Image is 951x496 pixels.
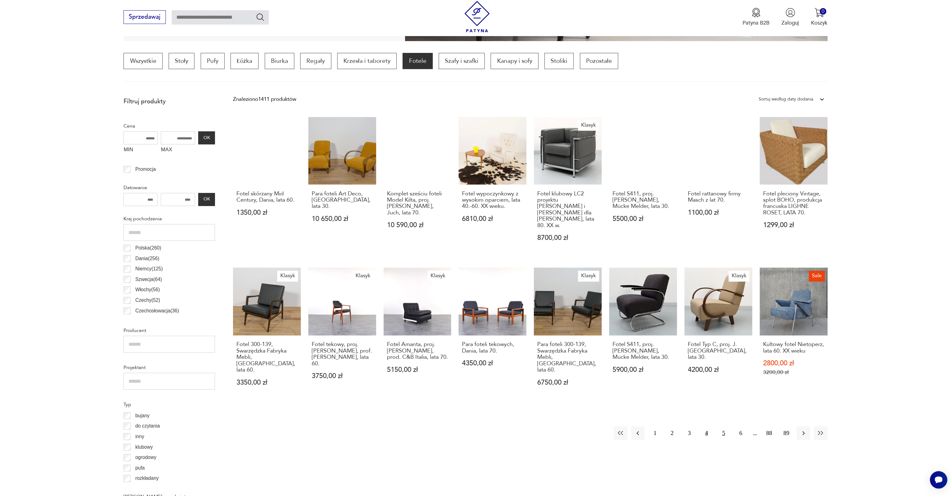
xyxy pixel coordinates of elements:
[780,426,793,440] button: 89
[537,235,598,241] p: 8700,00 zł
[537,341,598,373] h3: Para foteli 300-139, Swarzędzka Fabryka Mebli, [GEOGRAPHIC_DATA], lata 60.
[124,400,215,409] p: Typ
[760,268,827,400] a: SaleKultowy fotel Nietoperz, lata 60. XX wiekuKultowy fotel Nietoperz, lata 60. XX wieku2800,00 z...
[462,216,523,222] p: 6810,00 zł
[462,360,523,367] p: 4350,00 zł
[135,443,153,451] p: klubowy
[198,193,215,206] button: OK
[124,326,215,335] p: Producent
[763,191,824,216] h3: Fotel pleciony Vintage, splot BOHO, produkcja francuska LIGHNE ROSET, LATA 70.
[734,426,748,440] button: 6
[537,191,598,229] h3: Fotel klubowy LC2 projektu [PERSON_NAME] i [PERSON_NAME] dla [PERSON_NAME], lata 80. XX w.
[135,412,150,420] p: bujany
[124,10,165,24] button: Sprzedawaj
[759,95,813,103] div: Sortuj według daty dodania
[459,268,526,400] a: Para foteli tekowych, Dania, lata 70.Para foteli tekowych, Dania, lata 70.4350,00 zł
[124,15,165,20] a: Sprzedawaj
[781,19,799,26] p: Zaloguj
[265,53,294,69] a: Biurka
[135,464,145,472] p: pufa
[648,426,662,440] button: 1
[751,8,761,17] img: Ikona medalu
[135,296,160,304] p: Czechy ( 52 )
[491,53,538,69] a: Kanapy i sofy
[763,360,824,367] p: 2800,00 zł
[256,12,265,21] button: Szukaj
[124,97,215,105] p: Filtruj produkty
[161,144,195,156] label: MAX
[763,222,824,228] p: 1299,00 zł
[930,471,947,489] iframe: Smartsupp widget button
[135,275,162,283] p: Szwecja ( 64 )
[537,379,598,386] p: 6750,00 zł
[459,117,526,256] a: Fotel wypoczynkowy z wysokim oparciem, lata 40.-60. XX wieku.Fotel wypoczynkowy z wysokim oparcie...
[124,144,158,156] label: MIN
[743,8,770,26] a: Ikona medaluPatyna B2B
[683,426,696,440] button: 3
[684,268,752,400] a: KlasykFotel Typ C, proj. J. Halabala, lata 30.Fotel Typ C, proj. J. [GEOGRAPHIC_DATA], lata 30.42...
[743,8,770,26] button: Patyna B2B
[781,8,799,26] button: Zaloguj
[387,191,448,216] h3: Komplet sześciu foteli Model Kilta, proj. [PERSON_NAME], Juch, lata 70.
[688,191,749,204] h3: Fotel rattanowy firmy Masch z lat 70.
[688,367,749,373] p: 4200,00 zł
[580,53,618,69] p: Pozostałe
[786,8,795,17] img: Ikonka użytkownika
[236,191,297,204] h3: Fotel skórzany Mid Century, Dania, lata 60.
[613,367,674,373] p: 5900,00 zł
[135,433,144,441] p: inny
[300,53,331,69] a: Regały
[236,341,297,373] h3: Fotel 300-139, Swarzędzka Fabryka Mebli, [GEOGRAPHIC_DATA], lata 60.
[462,191,523,210] h3: Fotel wypoczynkowy z wysokim oparciem, lata 40.-60. XX wieku.
[403,53,432,69] a: Fotele
[124,184,215,192] p: Datowanie
[613,341,674,360] h3: Fotel S411, proj. [PERSON_NAME], Mücke Melder, lata 30.
[312,341,373,367] h3: Fotel tekowy, proj. [PERSON_NAME], prof. [PERSON_NAME], lata 60.
[609,117,677,256] a: Fotel S411, proj. W. H. Gispen, Mücke Melder, lata 30.Fotel S411, proj. [PERSON_NAME], Mücke Meld...
[762,426,776,440] button: 88
[312,191,373,210] h3: Para foteli Art Deco, [GEOGRAPHIC_DATA], lata 30.
[135,307,179,315] p: Czechosłowacja ( 36 )
[231,53,259,69] a: Łóżka
[820,8,826,15] div: 0
[124,363,215,372] p: Projektant
[308,117,376,256] a: Para foteli Art Deco, Polska, lata 30.Para foteli Art Deco, [GEOGRAPHIC_DATA], lata 30.10 650,00 zł
[233,268,301,400] a: KlasykFotel 300-139, Swarzędzka Fabryka Mebli, Polska, lata 60.Fotel 300-139, Swarzędzka Fabryka ...
[665,426,679,440] button: 2
[201,53,225,69] a: Pufy
[462,341,523,354] h3: Para foteli tekowych, Dania, lata 70.
[763,341,824,354] h3: Kultowy fotel Nietoperz, lata 60. XX wieku
[135,317,165,325] p: Norwegia ( 24 )
[337,53,397,69] a: Krzesła i taborety
[544,53,574,69] a: Stoliki
[312,216,373,222] p: 10 650,00 zł
[461,1,493,32] img: Patyna - sklep z meblami i dekoracjami vintage
[760,117,827,256] a: Fotel pleciony Vintage, splot BOHO, produkcja francuska LIGHNE ROSET, LATA 70.Fotel pleciony Vint...
[169,53,194,69] p: Stoły
[763,369,824,376] p: 3200,00 zł
[717,426,730,440] button: 5
[135,255,159,263] p: Dania ( 256 )
[534,117,602,256] a: KlasykFotel klubowy LC2 projektu Le Corbusiera i Charlotte Perriand dla Alivar, lata 80. XX w.Fot...
[684,117,752,256] a: Fotel rattanowy firmy Masch z lat 70.Fotel rattanowy firmy Masch z lat 70.1100,00 zł
[387,341,448,360] h3: Fotel Amanta, proj. [PERSON_NAME], prod. C&B Italia, lata 70.
[135,165,156,173] p: Promocja
[609,268,677,400] a: Fotel S411, proj. W. H. Gispen, Mücke Melder, lata 30.Fotel S411, proj. [PERSON_NAME], Mücke Meld...
[384,268,451,400] a: KlasykFotel Amanta, proj. Mario Mellini, prod. C&B Italia, lata 70.Fotel Amanta, proj. [PERSON_NA...
[124,53,162,69] a: Wszystkie
[439,53,485,69] a: Szafy i szafki
[384,117,451,256] a: Komplet sześciu foteli Model Kilta, proj. Olli Mannermaa, Juch, lata 70.Komplet sześciu foteli Mo...
[534,268,602,400] a: KlasykPara foteli 300-139, Swarzędzka Fabryka Mebli, Polska, lata 60.Para foteli 300-139, Swarzęd...
[198,131,215,144] button: OK
[135,422,160,430] p: do czytania
[613,216,674,222] p: 5500,00 zł
[135,265,163,273] p: Niemcy ( 125 )
[814,8,824,17] img: Ikona koszyka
